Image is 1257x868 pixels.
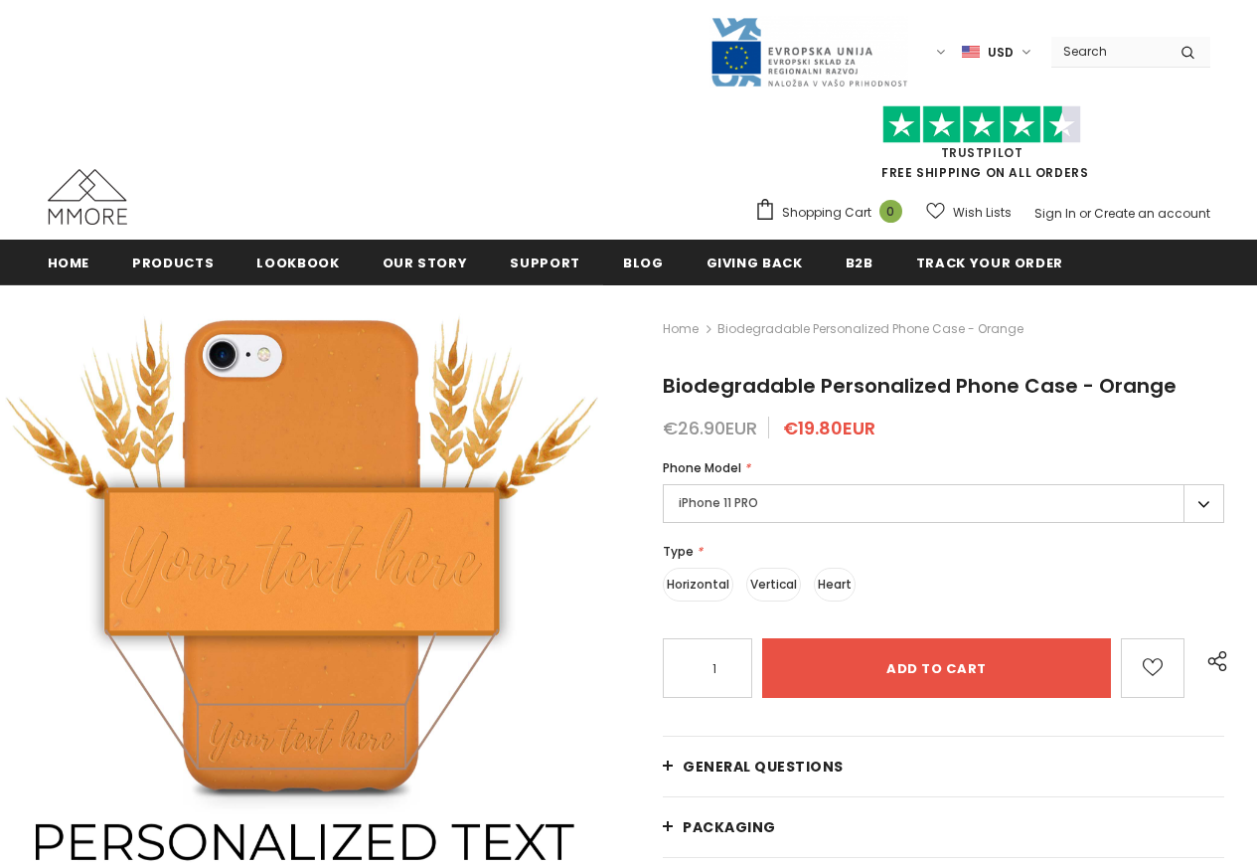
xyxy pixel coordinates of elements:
[1094,205,1210,222] a: Create an account
[717,317,1023,341] span: Biodegradable Personalized Phone Case - Orange
[48,169,127,225] img: MMORE Cases
[663,543,694,560] span: Type
[663,737,1224,796] a: General Questions
[709,16,908,88] img: Javni Razpis
[683,817,776,837] span: PACKAGING
[962,44,980,61] img: USD
[814,568,856,602] label: Heart
[1079,205,1091,222] span: or
[846,254,873,272] span: B2B
[846,240,873,284] a: B2B
[383,240,468,284] a: Our Story
[132,240,214,284] a: Products
[256,254,339,272] span: Lookbook
[709,43,908,60] a: Javni Razpis
[623,254,664,272] span: Blog
[988,43,1014,63] span: USD
[754,198,912,228] a: Shopping Cart 0
[783,416,875,440] span: €19.80EUR
[663,459,741,476] span: Phone Model
[623,240,664,284] a: Blog
[663,416,757,440] span: €26.90EUR
[48,240,90,284] a: Home
[663,372,1177,400] span: Biodegradable Personalized Phone Case - Orange
[663,484,1224,523] label: iPhone 11 PRO
[1051,37,1166,66] input: Search Site
[916,254,1063,272] span: Track your order
[882,105,1081,144] img: Trust Pilot Stars
[707,254,803,272] span: Giving back
[663,797,1224,857] a: PACKAGING
[663,568,733,602] label: Horizontal
[746,568,801,602] label: Vertical
[256,240,339,284] a: Lookbook
[953,203,1012,223] span: Wish Lists
[879,200,902,223] span: 0
[754,114,1210,181] span: FREE SHIPPING ON ALL ORDERS
[683,757,844,777] span: General Questions
[1034,205,1076,222] a: Sign In
[941,144,1023,161] a: Trustpilot
[510,240,580,284] a: support
[762,638,1111,698] input: Add to cart
[132,254,214,272] span: Products
[48,254,90,272] span: Home
[916,240,1063,284] a: Track your order
[926,195,1012,230] a: Wish Lists
[782,203,871,223] span: Shopping Cart
[383,254,468,272] span: Our Story
[707,240,803,284] a: Giving back
[663,317,699,341] a: Home
[510,254,580,272] span: support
